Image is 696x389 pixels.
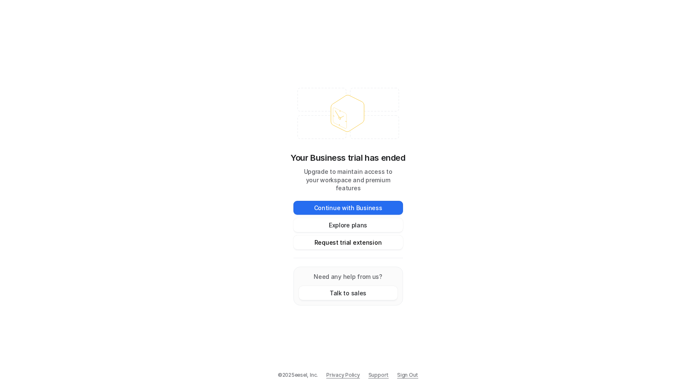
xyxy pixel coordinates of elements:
[299,286,398,300] button: Talk to sales
[293,235,403,249] button: Request trial extension
[299,272,398,281] p: Need any help from us?
[293,218,403,232] button: Explore plans
[278,371,318,379] p: © 2025 eesel, Inc.
[293,167,403,193] p: Upgrade to maintain access to your workspace and premium features
[368,371,389,379] span: Support
[293,201,403,215] button: Continue with Business
[290,151,405,164] p: Your Business trial has ended
[326,371,360,379] a: Privacy Policy
[397,371,418,379] a: Sign Out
